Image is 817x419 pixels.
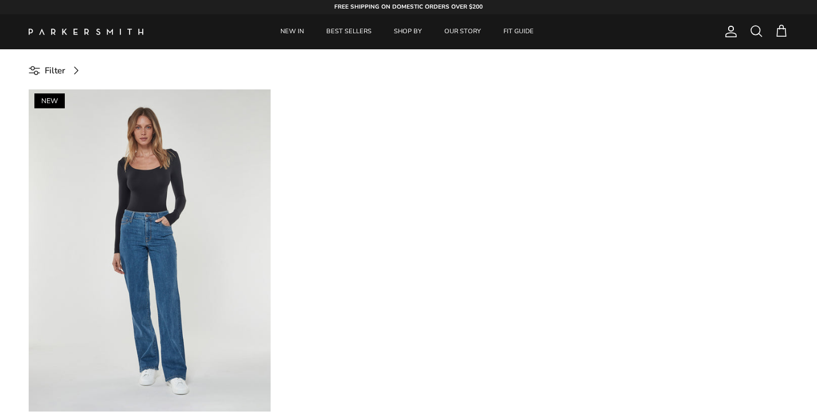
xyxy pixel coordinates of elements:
a: FIT GUIDE [493,14,544,49]
a: Filter [29,58,87,84]
span: Filter [45,64,65,77]
div: Primary [171,14,644,49]
a: SHOP BY [384,14,432,49]
a: Account [720,25,738,38]
a: BEST SELLERS [316,14,382,49]
strong: FREE SHIPPING ON DOMESTIC ORDERS OVER $200 [334,3,483,11]
a: NEW IN [270,14,314,49]
img: Parker Smith [29,29,143,35]
a: OUR STORY [434,14,491,49]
